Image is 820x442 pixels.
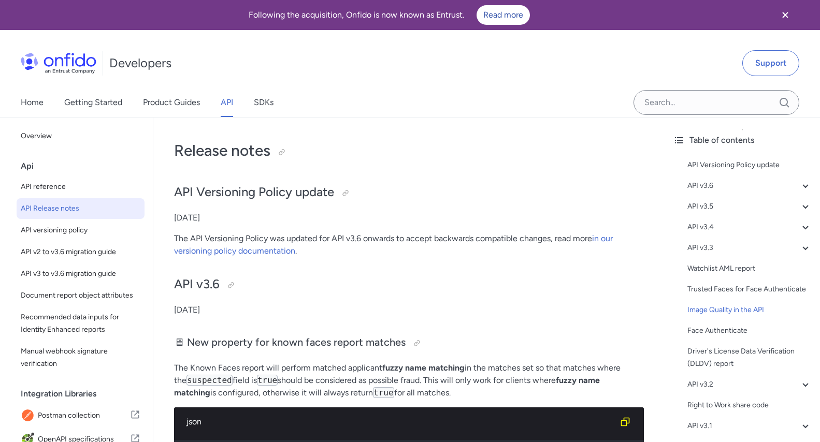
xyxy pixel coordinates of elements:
[17,404,145,427] a: IconPostman collectionPostman collection
[38,408,130,423] span: Postman collection
[21,156,149,176] div: Api
[17,285,145,306] a: Document report object attributes
[174,233,613,256] a: in our versioning policy documentation
[17,176,145,197] a: API reference
[742,50,799,76] a: Support
[21,246,140,258] span: API v2 to v3.6 migration guide
[687,325,812,337] a: Face Authenticate
[687,283,812,296] a: Trusted Faces for Face Authenticate
[254,88,274,117] a: SDKs
[21,289,140,302] span: Document report object attributes
[174,362,644,399] p: The Known Faces report will perform matched applicant in the matches set so that matches where th...
[21,130,140,142] span: Overview
[174,184,644,201] h2: API Versioning Policy update
[687,159,812,171] a: API Versioning Policy update
[12,5,766,25] div: Following the acquisition, Onfido is now known as Entrust.
[21,408,38,423] img: IconPostman collection
[21,345,140,370] span: Manual webhook signature verification
[17,242,145,262] a: API v2 to v3.6 migration guide
[687,345,812,370] a: Driver's License Data Verification (DLDV) report
[687,221,812,233] a: API v3.4
[673,134,812,146] div: Table of contents
[174,212,644,224] p: [DATE]
[615,411,636,432] button: Copy code snippet button
[186,416,615,428] div: json
[109,55,171,71] h1: Developers
[17,263,145,284] a: API v3 to v3.6 migration guide
[687,378,812,391] a: API v3.2
[17,307,145,340] a: Recommended data inputs for Identity Enhanced reports
[17,198,145,219] a: API Release notes
[174,276,644,293] h2: API v3.6
[687,242,812,254] a: API v3.3
[21,311,140,336] span: Recommended data inputs for Identity Enhanced reports
[687,399,812,411] a: Right to Work share code
[186,375,233,386] code: suspected
[687,262,812,275] a: Watchlist AML report
[21,181,140,193] span: API reference
[174,304,644,316] p: [DATE]
[477,5,530,25] a: Read more
[174,375,600,397] strong: fuzzy name matching
[373,387,394,398] code: true
[17,220,145,241] a: API versioning policy
[687,420,812,432] a: API v3.1
[382,363,465,373] strong: fuzzy name matching
[21,224,140,237] span: API versioning policy
[687,304,812,316] a: Image Quality in the API
[21,384,149,404] div: Integration Libraries
[779,9,792,21] svg: Close banner
[634,90,799,115] input: Onfido search input field
[143,88,200,117] a: Product Guides
[687,180,812,192] a: API v3.6
[17,126,145,146] a: Overview
[17,341,145,374] a: Manual webhook signature verification
[174,232,644,257] p: The API Versioning Policy was updated for API v3.6 onwards to accept backwards compatible changes...
[21,88,44,117] a: Home
[64,88,122,117] a: Getting Started
[174,335,644,351] h3: 🖥 New property for known faces report matches
[174,140,644,161] h1: Release notes
[21,268,140,280] span: API v3 to v3.6 migration guide
[766,2,804,28] button: Close banner
[687,200,812,213] a: API v3.5
[21,53,96,73] img: Onfido Logo
[21,202,140,215] span: API Release notes
[221,88,233,117] a: API
[257,375,278,386] code: true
